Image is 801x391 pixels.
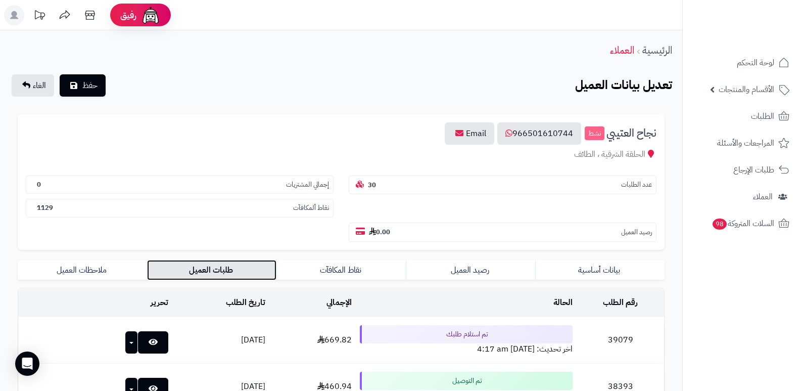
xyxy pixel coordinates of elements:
[535,260,665,280] a: بيانات أساسية
[497,122,581,145] a: 966501610744
[140,5,161,25] img: ai-face.png
[713,219,727,230] span: 98
[120,9,136,21] span: رفيق
[18,260,147,280] a: ملاحظات العميل
[575,76,672,94] b: تعديل بيانات العميل
[276,260,406,280] a: نقاط المكافآت
[356,289,577,317] td: الحالة
[585,126,604,141] small: نشط
[33,79,46,92] span: الغاء
[689,51,795,75] a: لوحة التحكم
[689,131,795,155] a: المراجعات والأسئلة
[689,185,795,209] a: العملاء
[172,289,269,317] td: تاريخ الطلب
[60,74,106,97] button: حفظ
[732,23,791,44] img: logo-2.png
[445,122,494,145] a: Email
[286,180,329,190] small: إجمالي المشتريات
[577,317,664,363] td: 39079
[621,180,652,190] small: عدد الطلبات
[712,216,774,231] span: السلات المتروكة
[360,325,573,343] div: تم استلام طلبك
[689,211,795,236] a: السلات المتروكة98
[37,203,53,212] b: 1129
[610,42,634,58] a: العملاء
[356,317,577,363] td: اخر تحديث: [DATE] 4:17 am
[82,79,98,92] span: حفظ
[577,289,664,317] td: رقم الطلب
[269,289,356,317] td: الإجمالي
[15,352,39,376] div: Open Intercom Messenger
[172,317,269,363] td: [DATE]
[737,56,774,70] span: لوحة التحكم
[269,317,356,363] td: 669.82
[37,180,41,189] b: 0
[27,5,52,28] a: تحديثات المنصة
[406,260,535,280] a: رصيد العميل
[18,289,172,317] td: تحرير
[751,109,774,123] span: الطلبات
[753,190,773,204] span: العملاء
[368,180,376,190] b: 30
[147,260,276,280] a: طلبات العميل
[642,42,672,58] a: الرئيسية
[369,227,390,237] b: 0.00
[606,127,656,139] span: نجاح العتيبي
[26,149,656,160] div: الحلقة الشرقية ، الطائف
[360,372,573,390] div: تم التوصيل
[293,203,329,213] small: نقاط ألمكافآت
[689,158,795,182] a: طلبات الإرجاع
[719,82,774,97] span: الأقسام والمنتجات
[717,136,774,150] span: المراجعات والأسئلة
[12,74,54,97] a: الغاء
[733,163,774,177] span: طلبات الإرجاع
[689,104,795,128] a: الطلبات
[621,228,652,237] small: رصيد العميل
